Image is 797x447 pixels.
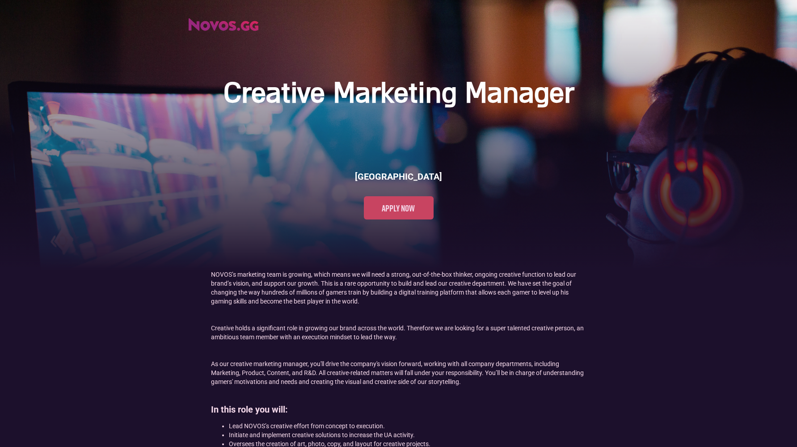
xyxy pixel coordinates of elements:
[211,324,586,342] p: Creative holds a significant role in growing our brand across the world. Therefore we are looking...
[211,404,288,415] strong: In this role you will:
[355,170,442,183] h6: [GEOGRAPHIC_DATA]
[229,430,586,439] li: Initiate and implement creative solutions to increase the UA activity.
[211,270,586,306] p: NOVOS’s marketing team is growing, which means we will need a strong, out-of-the-box thinker, ong...
[364,196,434,219] a: Apply now
[223,77,574,112] h1: Creative Marketing Manager
[229,422,586,430] li: Lead NOVOS’s creative effort from concept to execution.
[211,359,586,386] p: As our creative marketing manager, you'll drive the company's vision forward, working with all co...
